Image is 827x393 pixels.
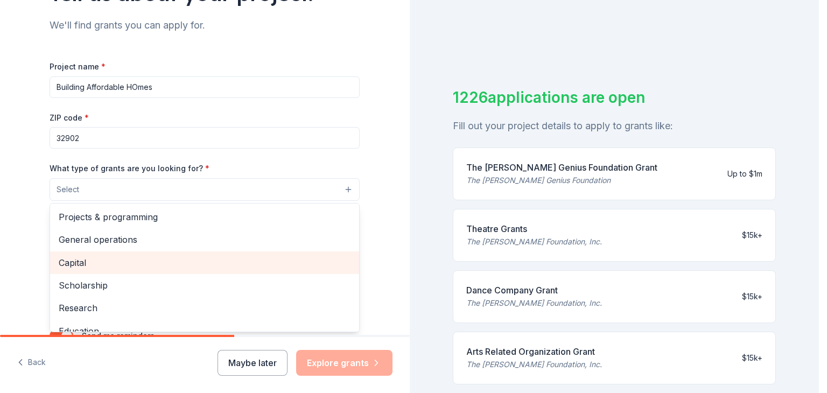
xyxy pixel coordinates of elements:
[59,256,351,270] span: Capital
[50,203,360,332] div: Select
[59,301,351,315] span: Research
[57,183,79,196] span: Select
[59,210,351,224] span: Projects & programming
[59,324,351,338] span: Education
[50,178,360,201] button: Select
[59,278,351,292] span: Scholarship
[59,233,351,247] span: General operations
